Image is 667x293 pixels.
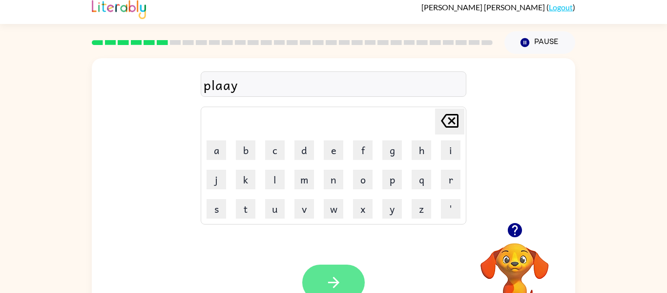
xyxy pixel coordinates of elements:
[236,140,255,160] button: b
[504,31,575,54] button: Pause
[265,199,285,219] button: u
[382,170,402,189] button: p
[236,199,255,219] button: t
[324,170,343,189] button: n
[236,170,255,189] button: k
[207,170,226,189] button: j
[324,199,343,219] button: w
[265,140,285,160] button: c
[382,140,402,160] button: g
[441,199,460,219] button: '
[353,140,373,160] button: f
[549,2,573,12] a: Logout
[353,199,373,219] button: x
[207,199,226,219] button: s
[294,199,314,219] button: v
[324,140,343,160] button: e
[412,170,431,189] button: q
[441,140,460,160] button: i
[382,199,402,219] button: y
[353,170,373,189] button: o
[441,170,460,189] button: r
[412,140,431,160] button: h
[207,140,226,160] button: a
[412,199,431,219] button: z
[421,2,546,12] span: [PERSON_NAME] [PERSON_NAME]
[294,170,314,189] button: m
[204,74,463,95] div: plaay
[294,140,314,160] button: d
[265,170,285,189] button: l
[421,2,575,12] div: ( )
